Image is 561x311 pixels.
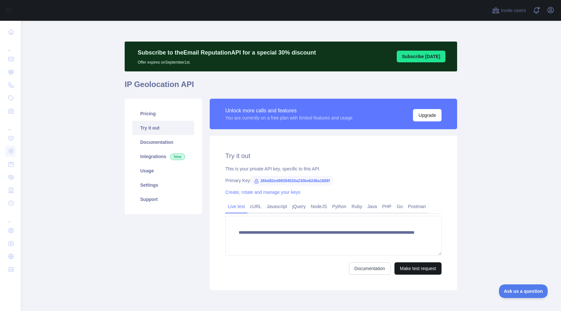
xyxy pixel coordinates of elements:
[132,106,194,121] a: Pricing
[308,201,330,212] a: NodeJS
[405,201,429,212] a: Postman
[132,135,194,149] a: Documentation
[394,201,405,212] a: Go
[330,201,349,212] a: Python
[5,210,16,223] div: ...
[349,262,391,275] a: Documentation
[413,109,442,121] button: Upgrade
[394,262,442,275] button: Make test request
[397,51,445,62] button: Subscribe [DATE]
[247,201,264,212] a: cURL
[365,201,380,212] a: Java
[125,79,457,95] h1: IP Geolocation API
[290,201,308,212] a: jQuery
[138,48,316,57] p: Subscribe to the Email Reputation API for a special 30 % discount
[170,154,185,160] span: New
[132,178,194,192] a: Settings
[264,201,290,212] a: Javascript
[132,164,194,178] a: Usage
[132,192,194,206] a: Support
[499,284,548,298] iframe: Toggle Customer Support
[501,7,526,14] span: Invite users
[380,201,394,212] a: PHP
[5,118,16,131] div: ...
[225,190,300,195] a: Create, rotate and manage your keys
[225,107,353,115] div: Unlock more calls and features
[225,177,442,184] div: Primary Key:
[132,149,194,164] a: Integrations New
[225,201,247,212] a: Live test
[491,5,527,16] button: Invite users
[349,201,365,212] a: Ruby
[138,57,316,65] p: Offer expires on September 1st.
[132,121,194,135] a: Try it out
[251,176,332,186] span: 26bd82ed99394520a230be6246a1888f
[5,39,16,52] div: ...
[225,115,353,121] div: You are currently on a free plan with limited features and usage
[225,166,442,172] div: This is your private API key, specific to this API.
[225,151,442,160] h2: Try it out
